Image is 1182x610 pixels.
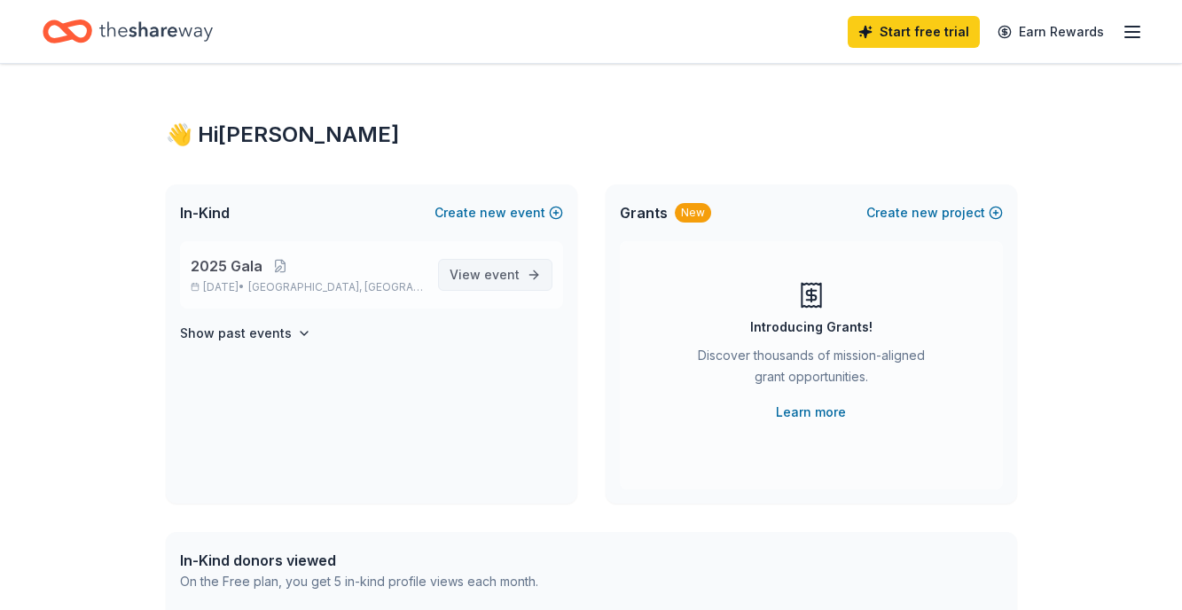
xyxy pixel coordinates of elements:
span: View [450,264,520,285]
div: New [675,203,711,223]
p: [DATE] • [191,280,424,294]
span: [GEOGRAPHIC_DATA], [GEOGRAPHIC_DATA] [248,280,423,294]
button: Createnewevent [434,202,563,223]
span: new [912,202,938,223]
a: Home [43,11,213,52]
a: Start free trial [848,16,980,48]
div: 👋 Hi [PERSON_NAME] [166,121,1017,149]
div: In-Kind donors viewed [180,550,538,571]
span: Grants [620,202,668,223]
a: Earn Rewards [987,16,1115,48]
h4: Show past events [180,323,292,344]
div: Discover thousands of mission-aligned grant opportunities. [691,345,932,395]
span: new [480,202,506,223]
div: Introducing Grants! [750,317,873,338]
button: Show past events [180,323,311,344]
span: 2025 Gala [191,255,262,277]
a: Learn more [776,402,846,423]
div: On the Free plan, you get 5 in-kind profile views each month. [180,571,538,592]
span: event [484,267,520,282]
button: Createnewproject [866,202,1003,223]
span: In-Kind [180,202,230,223]
a: View event [438,259,552,291]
